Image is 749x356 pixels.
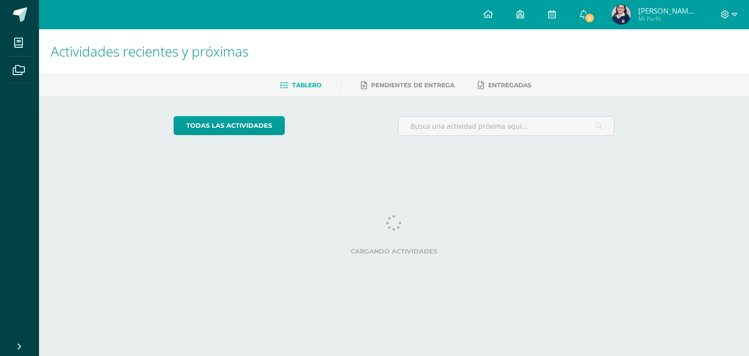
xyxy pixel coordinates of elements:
[398,117,614,136] input: Busca una actividad próxima aquí...
[174,116,285,135] a: todas las Actividades
[280,78,321,93] a: Tablero
[371,81,454,89] span: Pendientes de entrega
[174,248,615,255] label: Cargando actividades
[51,42,249,60] span: Actividades recientes y próximas
[611,5,631,24] img: 1510b84779b81bd820964abaaa720485.png
[638,15,697,23] span: Mi Perfil
[478,78,532,93] a: Entregadas
[292,81,321,89] span: Tablero
[584,13,594,23] span: 2
[361,78,454,93] a: Pendientes de entrega
[488,81,532,89] span: Entregadas
[638,6,697,16] span: [PERSON_NAME] [GEOGRAPHIC_DATA]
